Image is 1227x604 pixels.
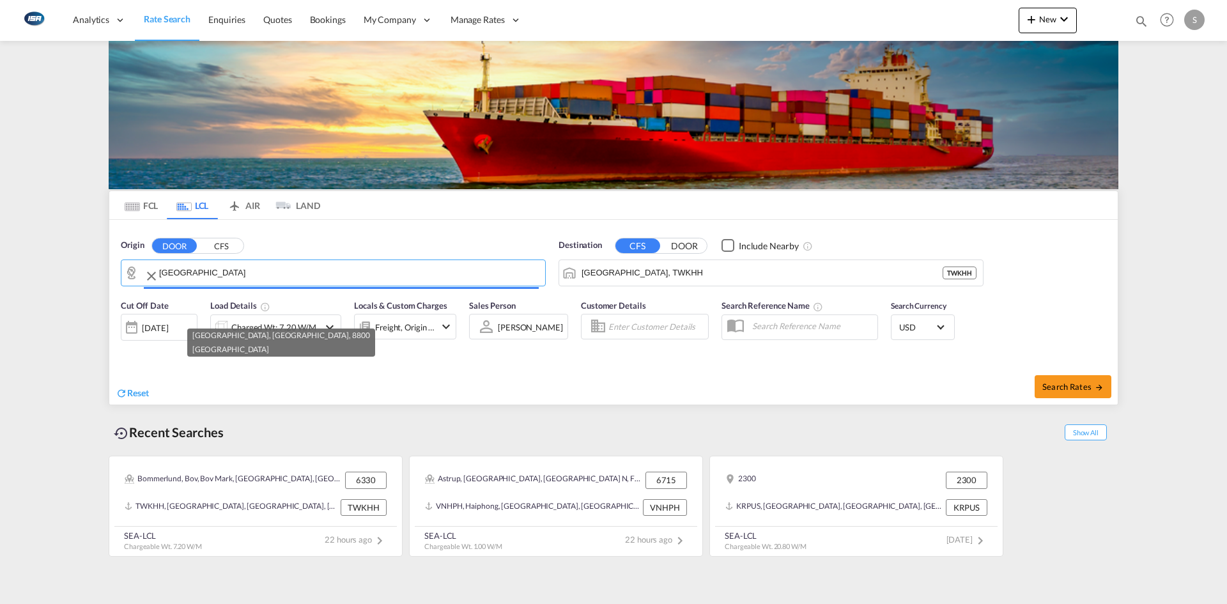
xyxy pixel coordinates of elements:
span: 22 hours ago [625,534,688,545]
span: Sales Person [469,300,516,311]
md-icon: Chargeable Weight [260,302,270,312]
md-pagination-wrapper: Use the left and right arrow keys to navigate between tabs [116,191,320,219]
md-icon: icon-chevron-right [672,533,688,548]
div: [GEOGRAPHIC_DATA] [192,343,370,357]
span: Search Reference Name [722,300,823,311]
span: 22 hours ago [325,534,387,545]
button: DOOR [152,238,197,253]
button: Search Ratesicon-arrow-right [1035,375,1111,398]
div: VNHPH, Haiphong, Viet Nam, South East Asia, Asia Pacific [425,499,640,516]
span: Quotes [263,14,291,25]
md-icon: icon-chevron-down [322,320,337,335]
div: S [1184,10,1205,30]
div: [DATE] [121,314,197,341]
img: LCL+%26+FCL+BACKGROUND.png [109,41,1118,189]
input: Search by Port [582,263,943,283]
div: SEA-LCL [124,530,202,541]
div: Include Nearby [739,240,799,252]
md-icon: icon-chevron-down [1056,12,1072,27]
span: Chargeable Wt. 1.00 W/M [424,542,502,550]
button: Clear Input [144,263,159,289]
span: Help [1156,9,1178,31]
md-icon: Unchecked: Ignores neighbouring ports when fetching rates.Checked : Includes neighbouring ports w... [803,241,813,251]
div: [PERSON_NAME] [498,322,563,332]
img: 1aa151c0c08011ec8d6f413816f9a227.png [19,6,48,35]
div: icon-refreshReset [116,387,149,401]
div: TWKHH, Kaohsiung, Taiwan, Province of China, Greater China & Far East Asia, Asia Pacific [125,499,337,516]
md-input-container: Kaohsiung, TWKHH [559,260,983,286]
md-tab-item: LAND [269,191,320,219]
span: Rate Search [144,13,190,24]
md-icon: icon-airplane [227,198,242,208]
div: SEA-LCL [725,530,806,541]
md-icon: icon-chevron-down [438,319,454,334]
div: 6715 [645,472,687,488]
span: Destination [559,239,602,252]
md-icon: icon-refresh [116,387,127,399]
div: VNHPH [643,499,687,516]
div: [DATE] [142,322,168,334]
span: Show All [1065,424,1107,440]
button: icon-plus 400-fgNewicon-chevron-down [1019,8,1077,33]
md-icon: icon-plus 400-fg [1024,12,1039,27]
span: Chargeable Wt. 7.20 W/M [124,542,202,550]
div: icon-magnify [1134,14,1148,33]
div: TWKHH [341,499,387,516]
span: Load Details [210,300,270,311]
div: 2300 [725,472,756,488]
md-select: Sales Person: Sofie Schumacher [497,318,564,336]
span: Origin [121,239,144,252]
span: My Company [364,13,416,26]
button: CFS [615,238,660,253]
div: Recent Searches [109,418,229,447]
span: Locals & Custom Charges [354,300,447,311]
md-select: Select Currency: $ USDUnited States Dollar [898,318,948,336]
span: Reset [127,387,149,398]
span: Bookings [310,14,346,25]
span: Enquiries [208,14,245,25]
md-icon: icon-backup-restore [114,426,129,441]
div: KRPUS [946,499,987,516]
div: Astrup, Bryndum, Esbjerg N, Forum, Gjesing, Guldager, Skads, Soehale, Tarp, Vester Nebel, , 6715,... [425,472,642,488]
div: Help [1156,9,1184,32]
div: 2300 [946,472,987,488]
md-icon: icon-chevron-right [973,533,988,548]
md-tab-item: LCL [167,191,218,219]
recent-search-card: Bommerlund, Bov, Bov Mark, [GEOGRAPHIC_DATA], [GEOGRAPHIC_DATA], [GEOGRAPHIC_DATA], [GEOGRAPHIC_D... [109,456,403,557]
button: DOOR [662,238,707,253]
md-icon: icon-chevron-right [372,533,387,548]
div: Freight Origin Origin Custom Destinationicon-chevron-down [354,314,456,339]
div: 6330 [345,472,387,488]
md-input-container: DK-8800, Viborg, Viborg Domsogn [121,260,545,286]
span: USD [899,321,935,333]
span: New [1024,14,1072,24]
input: Search by Door [159,263,539,283]
md-icon: icon-magnify [1134,14,1148,28]
div: Freight Origin Origin Custom Destination [375,318,435,336]
button: CFS [199,238,243,253]
span: Analytics [73,13,109,26]
span: Cut Off Date [121,300,169,311]
md-checkbox: Checkbox No Ink [722,239,799,252]
span: Chargeable Wt. 20.80 W/M [725,542,806,550]
md-icon: Your search will be saved by the below given name [813,302,823,312]
div: Origin DOOR CFS DK-8800, Viborg, Viborg DomsognDestination CFS DOORCheckbox No Ink Unchecked: Ign... [109,220,1118,405]
input: Search Reference Name [746,316,877,336]
div: Charged Wt: 7.20 W/M [231,318,316,336]
div: TWKHH [943,267,976,279]
input: Enter Customer Details [608,317,704,336]
span: Customer Details [581,300,645,311]
div: KRPUS, Busan, Korea, Republic of, Greater China & Far East Asia, Asia Pacific [725,499,943,516]
md-tab-item: FCL [116,191,167,219]
span: [DATE] [946,534,988,545]
div: [GEOGRAPHIC_DATA], [GEOGRAPHIC_DATA], 8800 [192,329,370,343]
span: Search Currency [891,301,946,311]
md-tab-item: AIR [218,191,269,219]
div: SEA-LCL [424,530,502,541]
recent-search-card: 2300 2300KRPUS, [GEOGRAPHIC_DATA], [GEOGRAPHIC_DATA], [GEOGRAPHIC_DATA], [GEOGRAPHIC_DATA] & [GEO... [709,456,1003,557]
recent-search-card: Astrup, [GEOGRAPHIC_DATA], [GEOGRAPHIC_DATA] N, Forum, [GEOGRAPHIC_DATA], [GEOGRAPHIC_DATA], [GEO... [409,456,703,557]
div: Bommerlund, Bov, Bov Mark, Fårhus, Froeslev, Gejlå, Holboel, Holboelmark, Kragelund, oesterbæk, P... [125,472,342,488]
div: Charged Wt: 7.20 W/Micon-chevron-down [210,314,341,340]
span: Search Rates [1042,382,1104,392]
